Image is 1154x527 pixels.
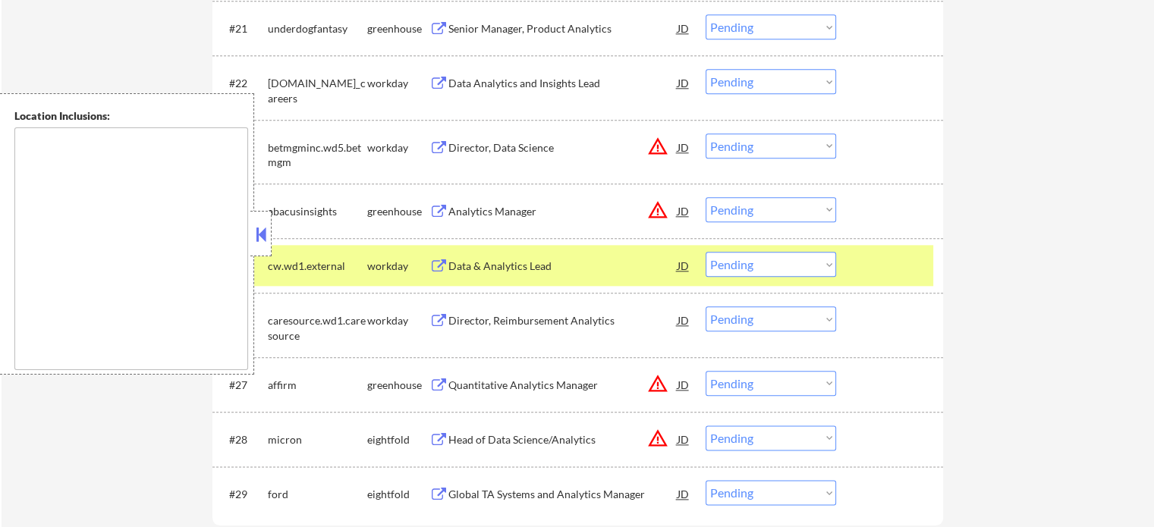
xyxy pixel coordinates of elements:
[448,378,678,393] div: Quantitative Analytics Manager
[676,69,691,96] div: JD
[367,204,429,219] div: greenhouse
[676,133,691,161] div: JD
[229,21,256,36] div: #21
[229,76,256,91] div: #22
[647,428,668,449] button: warning_amber
[268,21,367,36] div: underdogfantasy
[448,259,678,274] div: Data & Analytics Lead
[268,378,367,393] div: affirm
[268,76,367,105] div: [DOMAIN_NAME]_careers
[647,136,668,157] button: warning_amber
[367,259,429,274] div: workday
[647,199,668,221] button: warning_amber
[367,378,429,393] div: greenhouse
[676,14,691,42] div: JD
[268,204,367,219] div: abacusinsights
[229,432,256,447] div: #28
[676,197,691,224] div: JD
[367,313,429,328] div: workday
[367,21,429,36] div: greenhouse
[268,432,367,447] div: micron
[367,487,429,502] div: eightfold
[367,76,429,91] div: workday
[676,252,691,279] div: JD
[676,371,691,398] div: JD
[676,306,691,334] div: JD
[448,432,678,447] div: Head of Data Science/Analytics
[647,373,668,394] button: warning_amber
[14,108,248,124] div: Location Inclusions:
[676,480,691,507] div: JD
[448,204,678,219] div: Analytics Manager
[448,76,678,91] div: Data Analytics and Insights Lead
[268,259,367,274] div: cw.wd1.external
[448,140,678,155] div: Director, Data Science
[448,21,678,36] div: Senior Manager, Product Analytics
[367,140,429,155] div: workday
[268,487,367,502] div: ford
[268,313,367,343] div: caresource.wd1.caresource
[229,378,256,393] div: #27
[268,140,367,170] div: betmgminc.wd5.betmgm
[448,487,678,502] div: Global TA Systems and Analytics Manager
[229,487,256,502] div: #29
[676,425,691,453] div: JD
[367,432,429,447] div: eightfold
[448,313,678,328] div: Director, Reimbursement Analytics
